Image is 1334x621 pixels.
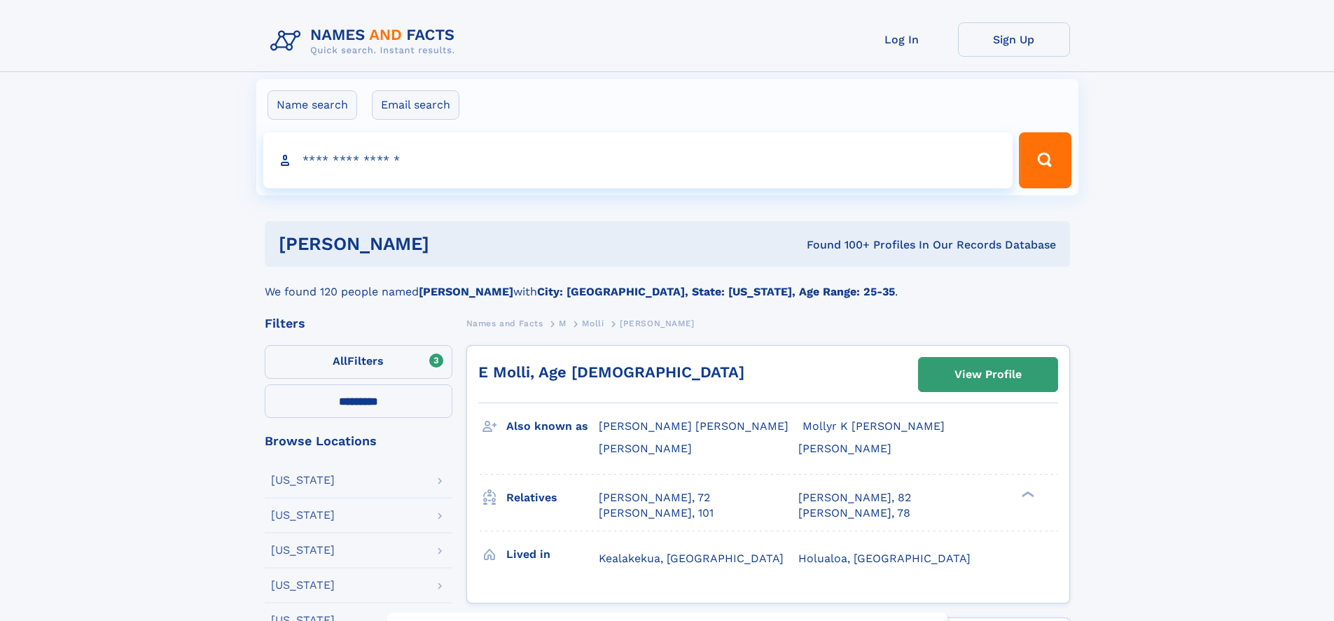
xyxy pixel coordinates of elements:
a: View Profile [919,358,1057,391]
div: Found 100+ Profiles In Our Records Database [618,237,1056,253]
b: City: [GEOGRAPHIC_DATA], State: [US_STATE], Age Range: 25-35 [537,285,895,298]
button: Search Button [1019,132,1071,188]
span: Kealakekua, [GEOGRAPHIC_DATA] [599,552,784,565]
span: M [559,319,567,328]
a: [PERSON_NAME], 82 [798,490,911,505]
label: Email search [372,90,459,120]
span: [PERSON_NAME] [798,442,891,455]
a: Molli [582,314,604,332]
a: E Molli, Age [DEMOGRAPHIC_DATA] [478,363,744,381]
h1: [PERSON_NAME] [279,235,618,253]
input: search input [263,132,1013,188]
span: Mollyr K [PERSON_NAME] [803,419,945,433]
div: [US_STATE] [271,475,335,486]
h3: Relatives [506,486,599,510]
span: Holualoa, [GEOGRAPHIC_DATA] [798,552,971,565]
div: ❯ [1018,489,1035,498]
label: Name search [268,90,357,120]
div: [US_STATE] [271,545,335,556]
div: We found 120 people named with . [265,267,1070,300]
span: Molli [582,319,604,328]
div: View Profile [954,358,1022,391]
span: [PERSON_NAME] [PERSON_NAME] [599,419,788,433]
a: M [559,314,567,332]
h3: Also known as [506,414,599,438]
div: [US_STATE] [271,510,335,521]
a: Names and Facts [466,314,543,332]
div: Filters [265,317,452,330]
a: [PERSON_NAME], 78 [798,505,910,521]
div: [US_STATE] [271,580,335,591]
div: Browse Locations [265,435,452,447]
span: [PERSON_NAME] [599,442,692,455]
a: [PERSON_NAME], 101 [599,505,714,521]
span: [PERSON_NAME] [620,319,695,328]
label: Filters [265,345,452,379]
a: Log In [846,22,958,57]
a: Sign Up [958,22,1070,57]
b: [PERSON_NAME] [419,285,513,298]
a: [PERSON_NAME], 72 [599,490,710,505]
span: All [333,354,347,368]
img: Logo Names and Facts [265,22,466,60]
h3: Lived in [506,543,599,566]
